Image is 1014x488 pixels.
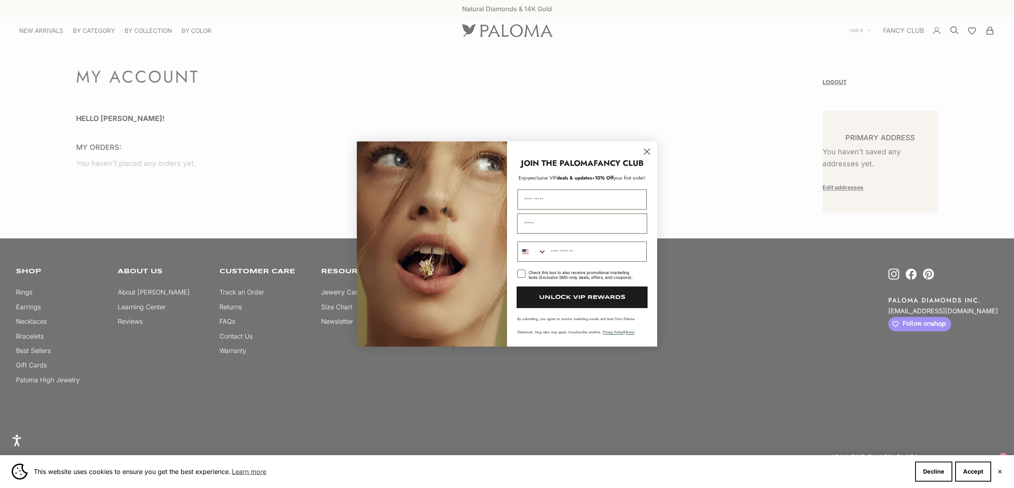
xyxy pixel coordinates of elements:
button: Close [997,469,1002,474]
input: Phone Number [547,242,646,261]
button: Search Countries [518,242,547,261]
img: Loading... [357,141,507,347]
span: deals & updates [530,174,592,181]
button: Close dialog [640,145,654,159]
img: United States [522,248,529,255]
a: Learn more [231,466,268,478]
span: + your first order! [592,174,646,181]
a: Terms [626,329,634,335]
span: & . [603,329,636,335]
button: Accept [955,462,991,482]
button: UNLOCK VIP REWARDS [517,286,648,308]
a: Privacy Policy [603,329,623,335]
p: By submitting, you agree to receive marketing emails and texts from Paloma Diamonds. Msg rates ma... [517,316,647,335]
strong: JOIN THE PALOMA [521,157,594,169]
div: Check this box to also receive promotional marketing texts (Exclusive SMS-only deals, offers, and... [529,270,637,280]
span: Enjoy [519,174,530,181]
button: Decline [915,462,952,482]
input: Email [517,214,647,234]
span: exclusive VIP [530,174,557,181]
span: 10% Off [595,174,614,181]
img: Cookie banner [12,464,28,480]
input: First Name [517,190,647,210]
strong: FANCY CLUB [594,157,644,169]
span: This website uses cookies to ensure you get the best experience. [34,466,909,478]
